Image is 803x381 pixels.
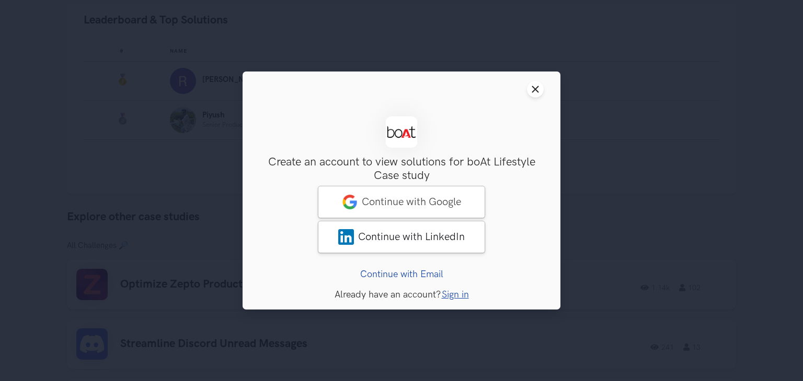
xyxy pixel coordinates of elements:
a: Sign in [442,289,469,300]
a: Continue with Email [360,269,443,280]
a: LinkedInContinue with LinkedIn [318,221,485,253]
span: Continue with LinkedIn [358,231,465,243]
img: LinkedIn [338,229,354,245]
a: googleContinue with Google [318,186,485,218]
h3: Create an account to view solutions for boAt Lifestyle Case study [259,156,544,183]
img: google [342,194,358,210]
span: Already have an account? [335,289,441,300]
span: Continue with Google [362,196,461,208]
